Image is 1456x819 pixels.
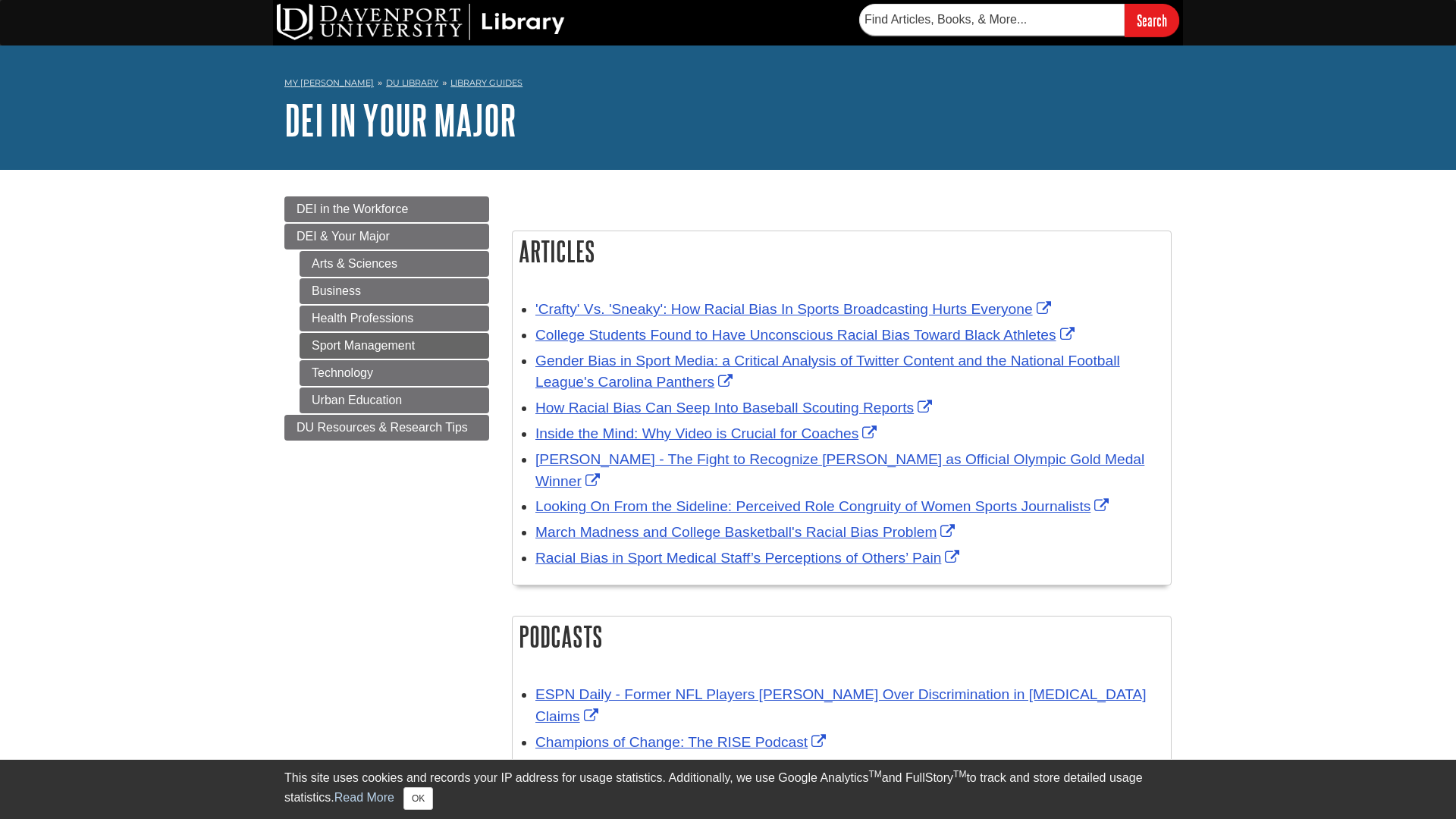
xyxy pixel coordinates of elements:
span: DEI in the Workforce [297,202,408,215]
sup: TM [868,769,881,780]
h1: DEI in Your Major [284,97,1172,143]
input: Search [1125,4,1179,36]
a: My [PERSON_NAME] [284,77,374,89]
a: Technology [300,360,489,386]
button: Close [403,787,433,810]
a: Link opens in new window [535,353,1120,391]
a: DEI in the Workforce [284,196,489,222]
a: Arts & Sciences [300,251,489,277]
a: Read More [334,791,394,804]
a: Link opens in new window [535,524,959,540]
sup: TM [953,769,966,780]
a: Link opens in new window [535,686,1147,724]
a: Link opens in new window [535,451,1144,489]
a: DEI & Your Major [284,224,489,249]
a: Link opens in new window [535,498,1112,514]
a: Library Guides [450,77,522,88]
a: Link opens in new window [535,550,963,566]
a: Urban Education [300,388,489,413]
input: Find Articles, Books, & More... [859,4,1125,36]
a: DU Resources & Research Tips [284,415,489,441]
form: Searches DU Library's articles, books, and more [859,4,1179,36]
a: Link opens in new window [535,327,1078,343]
div: This site uses cookies and records your IP address for usage statistics. Additionally, we use Goo... [284,769,1172,810]
span: DU Resources & Research Tips [297,421,468,434]
div: Guide Pages [284,196,489,441]
a: Sport Management [300,333,489,359]
a: Link opens in new window [535,425,880,441]
a: Link opens in new window [535,301,1055,317]
a: DU Library [386,77,438,88]
a: Link opens in new window [535,734,830,750]
a: Health Professions [300,306,489,331]
img: DU Library [277,4,565,40]
h2: Articles [513,231,1171,271]
span: DEI & Your Major [297,230,390,243]
a: Link opens in new window [535,400,936,416]
nav: breadcrumb [284,73,1172,97]
a: Business [300,278,489,304]
h2: Podcasts [513,617,1171,657]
